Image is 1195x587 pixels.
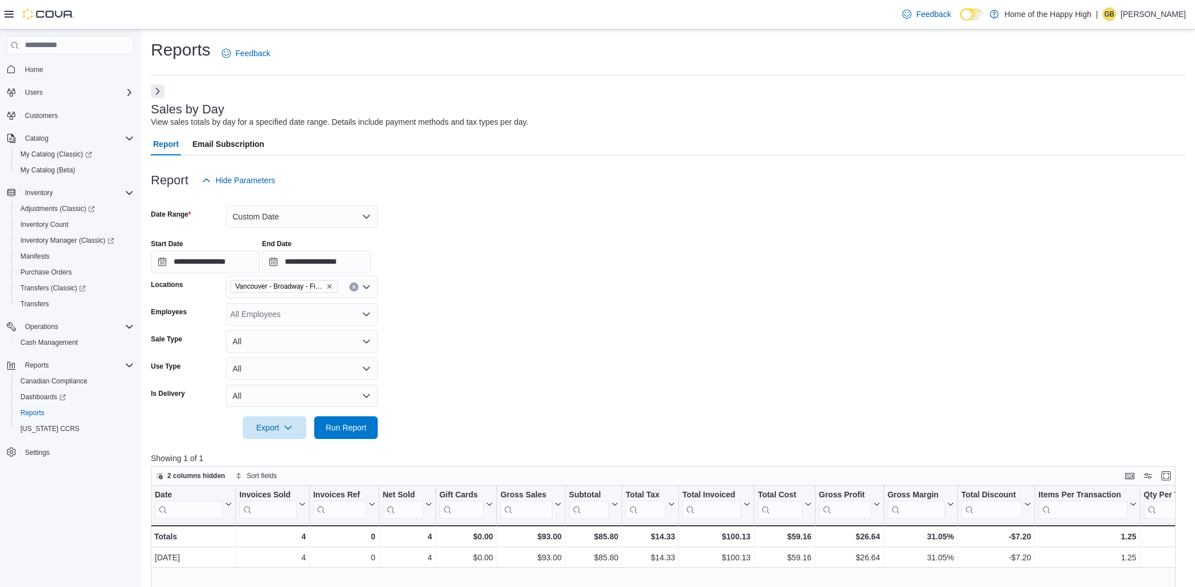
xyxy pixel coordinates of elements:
[16,297,53,311] a: Transfers
[440,489,484,518] div: Gift Card Sales
[20,445,134,459] span: Settings
[1038,489,1128,500] div: Items Per Transaction
[192,133,264,155] span: Email Subscription
[626,489,666,518] div: Total Tax
[25,88,43,97] span: Users
[151,453,1186,464] p: Showing 1 of 1
[20,446,54,459] a: Settings
[155,489,232,518] button: Date
[151,251,260,273] input: Press the down key to open a popover containing a calendar.
[231,469,281,483] button: Sort fields
[682,551,750,564] div: $100.13
[262,239,292,248] label: End Date
[2,130,138,146] button: Catalog
[155,551,232,564] div: [DATE]
[16,147,96,161] a: My Catalog (Classic)
[2,319,138,335] button: Operations
[151,389,185,398] label: Is Delivery
[16,336,134,349] span: Cash Management
[262,251,371,273] input: Press the down key to open a popover containing a calendar.
[1004,7,1091,21] p: Home of the Happy High
[20,132,53,145] button: Catalog
[151,469,230,483] button: 2 columns hidden
[569,489,609,500] div: Subtotal
[2,107,138,124] button: Customers
[239,551,306,564] div: 4
[20,338,78,347] span: Cash Management
[20,86,134,99] span: Users
[682,489,741,500] div: Total Invoiced
[314,416,378,439] button: Run Report
[313,530,375,543] div: 0
[239,489,297,500] div: Invoices Sold
[626,551,675,564] div: $14.33
[20,220,69,229] span: Inventory Count
[243,416,306,439] button: Export
[20,252,49,261] span: Manifests
[362,282,371,292] button: Open list of options
[626,489,675,518] button: Total Tax
[758,551,811,564] div: $59.16
[440,551,493,564] div: $0.00
[16,218,134,231] span: Inventory Count
[20,166,75,175] span: My Catalog (Beta)
[819,489,871,500] div: Gross Profit
[247,471,277,480] span: Sort fields
[16,374,92,388] a: Canadian Compliance
[155,489,223,500] div: Date
[20,186,57,200] button: Inventory
[151,280,183,289] label: Locations
[23,9,74,20] img: Cova
[11,264,138,280] button: Purchase Orders
[20,377,87,386] span: Canadian Compliance
[313,489,375,518] button: Invoices Ref
[961,551,1031,564] div: -$7.20
[25,188,53,197] span: Inventory
[1038,530,1137,543] div: 1.25
[11,373,138,389] button: Canadian Compliance
[151,362,180,371] label: Use Type
[226,357,378,380] button: All
[16,163,134,177] span: My Catalog (Beta)
[7,57,134,490] nav: Complex example
[16,265,77,279] a: Purchase Orders
[500,530,561,543] div: $93.00
[20,63,48,77] a: Home
[20,108,134,123] span: Customers
[151,307,187,316] label: Employees
[440,489,484,500] div: Gift Cards
[313,489,366,518] div: Invoices Ref
[11,296,138,312] button: Transfers
[1038,489,1137,518] button: Items Per Transaction
[2,185,138,201] button: Inventory
[25,448,49,457] span: Settings
[11,248,138,264] button: Manifests
[226,205,378,228] button: Custom Date
[888,489,954,518] button: Gross Margin
[569,489,618,518] button: Subtotal
[16,147,134,161] span: My Catalog (Classic)
[151,210,191,219] label: Date Range
[888,551,954,564] div: 31.05%
[16,422,134,436] span: Washington CCRS
[153,133,179,155] span: Report
[440,489,493,518] button: Gift Cards
[16,374,134,388] span: Canadian Compliance
[682,489,741,518] div: Total Invoiced
[20,268,72,277] span: Purchase Orders
[362,310,371,319] button: Open list of options
[197,169,280,192] button: Hide Parameters
[216,175,275,186] span: Hide Parameters
[1038,551,1137,564] div: 1.25
[226,385,378,407] button: All
[1123,469,1137,483] button: Keyboard shortcuts
[151,174,188,187] h3: Report
[20,62,134,77] span: Home
[20,408,44,417] span: Reports
[16,234,119,247] a: Inventory Manager (Classic)
[961,530,1031,543] div: -$7.20
[758,489,802,518] div: Total Cost
[1038,489,1128,518] div: Items Per Transaction
[960,9,984,20] input: Dark Mode
[500,489,552,500] div: Gross Sales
